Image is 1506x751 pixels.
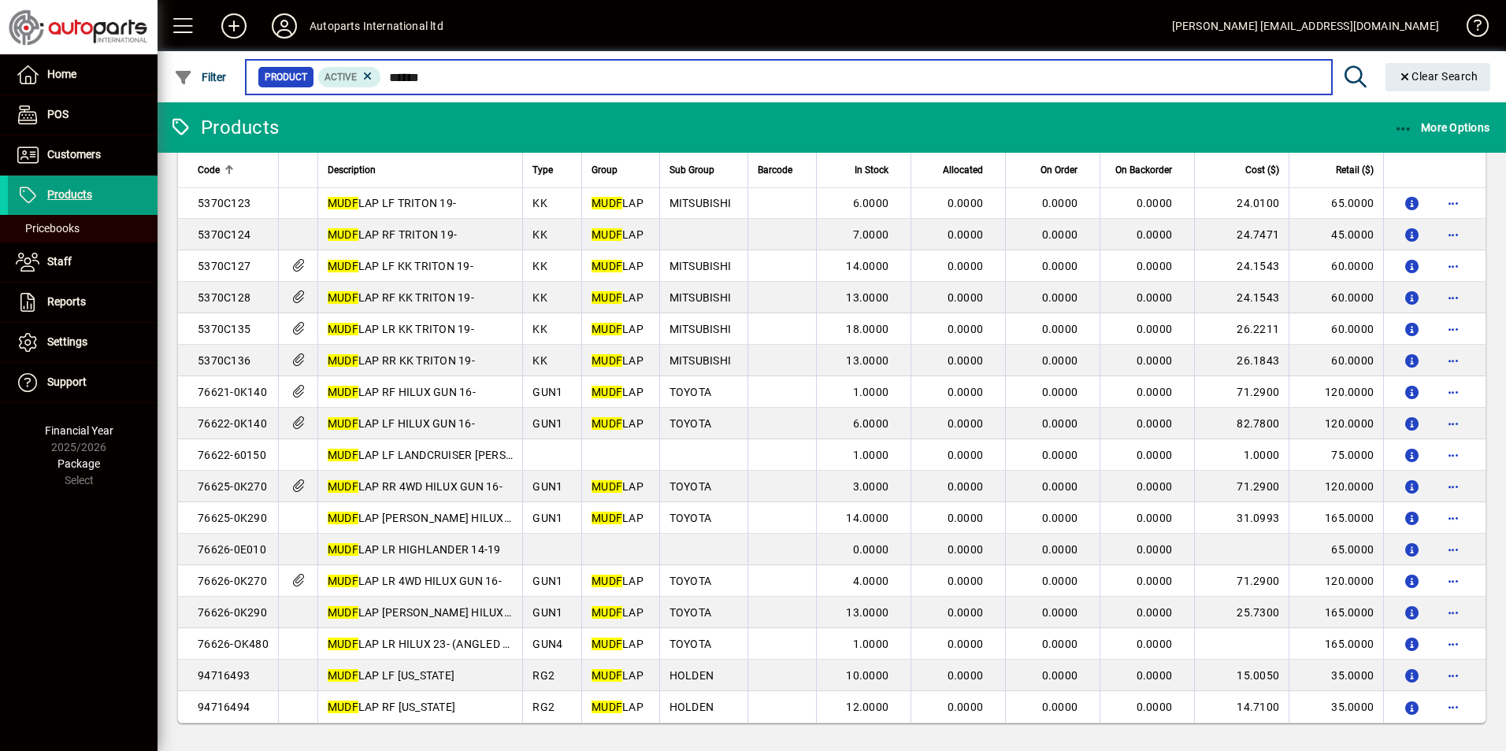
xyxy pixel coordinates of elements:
[1194,313,1289,345] td: 26.2211
[532,575,562,587] span: GUN1
[592,701,644,713] span: LAP
[16,222,80,235] span: Pricebooks
[670,386,712,398] span: TOYOTA
[1042,260,1078,272] span: 0.0000
[532,701,555,713] span: RG2
[1110,161,1186,179] div: On Backorder
[1289,597,1383,628] td: 165.0000
[1137,606,1173,619] span: 0.0000
[328,386,476,398] span: LAP RF HILUX GUN 16-
[47,295,86,308] span: Reports
[943,161,983,179] span: Allocated
[1042,228,1078,241] span: 0.0000
[328,260,473,272] span: LAP LF KK TRITON 19-
[592,701,622,713] em: MUDF
[670,606,712,619] span: TOYOTA
[1042,512,1078,524] span: 0.0000
[1137,669,1173,682] span: 0.0000
[328,449,358,461] em: MUDF
[532,669,555,682] span: RG2
[532,354,547,367] span: KK
[328,669,358,682] em: MUDF
[1289,219,1383,250] td: 45.0000
[1042,417,1078,430] span: 0.0000
[1289,660,1383,691] td: 35.0000
[948,417,984,430] span: 0.0000
[328,669,454,682] span: LAP LF [US_STATE]
[328,512,358,524] em: MUDF
[1385,63,1491,91] button: Clear
[1289,439,1383,471] td: 75.0000
[1441,442,1466,468] button: More options
[1194,502,1289,534] td: 31.0993
[1042,701,1078,713] span: 0.0000
[670,323,732,335] span: MITSUBISHI
[532,386,562,398] span: GUN1
[670,701,714,713] span: HOLDEN
[1194,408,1289,439] td: 82.7800
[8,135,158,175] a: Customers
[45,424,113,437] span: Financial Year
[325,72,357,83] span: Active
[1194,376,1289,408] td: 71.2900
[1040,161,1078,179] span: On Order
[1042,638,1078,650] span: 0.0000
[670,161,738,179] div: Sub Group
[592,197,644,209] span: LAP
[592,480,644,493] span: LAP
[328,228,358,241] em: MUDF
[318,67,381,87] mat-chip: Activation Status: Active
[1042,354,1078,367] span: 0.0000
[198,354,250,367] span: 5370C136
[846,260,888,272] span: 14.0000
[209,12,259,40] button: Add
[1245,161,1279,179] span: Cost ($)
[1042,543,1078,556] span: 0.0000
[198,512,267,524] span: 76625-0K290
[328,354,358,367] em: MUDF
[532,291,547,304] span: KK
[846,291,888,304] span: 13.0000
[1042,323,1078,335] span: 0.0000
[1441,537,1466,562] button: More options
[948,701,984,713] span: 0.0000
[198,669,250,682] span: 94716493
[948,669,984,682] span: 0.0000
[310,13,443,39] div: Autoparts International ltd
[948,323,984,335] span: 0.0000
[592,386,622,398] em: MUDF
[948,197,984,209] span: 0.0000
[198,606,267,619] span: 76626-0K290
[1194,691,1289,723] td: 14.7100
[592,228,622,241] em: MUDF
[532,228,547,241] span: KK
[1194,471,1289,502] td: 71.2900
[1137,575,1173,587] span: 0.0000
[198,449,266,461] span: 76622-60150
[592,260,644,272] span: LAP
[1289,471,1383,502] td: 120.0000
[670,638,712,650] span: TOYOTA
[592,480,622,493] em: MUDF
[592,323,622,335] em: MUDF
[921,161,997,179] div: Allocated
[169,115,279,140] div: Products
[670,512,712,524] span: TOYOTA
[328,291,474,304] span: LAP RF KK TRITON 19-
[532,161,572,179] div: Type
[328,449,595,461] span: LAP LF LANDCRUISER [PERSON_NAME] FJ150
[670,480,712,493] span: TOYOTA
[328,480,358,493] em: MUDF
[532,480,562,493] span: GUN1
[592,260,622,272] em: MUDF
[1398,70,1478,83] span: Clear Search
[8,55,158,94] a: Home
[1137,701,1173,713] span: 0.0000
[328,417,475,430] span: LAP LF HILUX GUN 16-
[1441,663,1466,688] button: More options
[592,638,622,650] em: MUDF
[592,417,644,430] span: LAP
[758,161,807,179] div: Barcode
[592,669,622,682] em: MUDF
[1390,113,1494,142] button: More Options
